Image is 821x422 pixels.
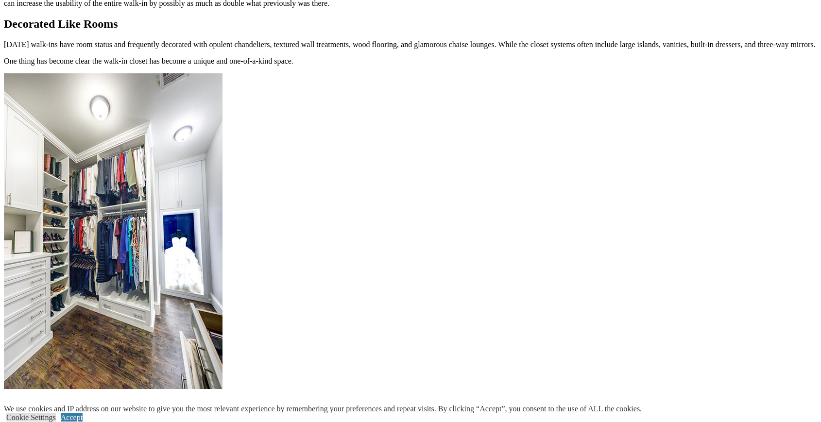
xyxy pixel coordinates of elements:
p: One thing has become clear the walk-in closet has become a unique and one-of-a-kind space. [4,57,817,66]
h2: Decorated Like Rooms [4,17,817,31]
p: [DATE] walk-ins have room status and frequently decorated with opulent chandeliers, textured wall... [4,40,817,49]
a: Cookie Settings [6,413,56,422]
img: white walk-in showcases wedding gown [4,73,222,389]
a: Accept [61,413,83,422]
div: We use cookies and IP address on our website to give you the most relevant experience by remember... [4,405,642,413]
